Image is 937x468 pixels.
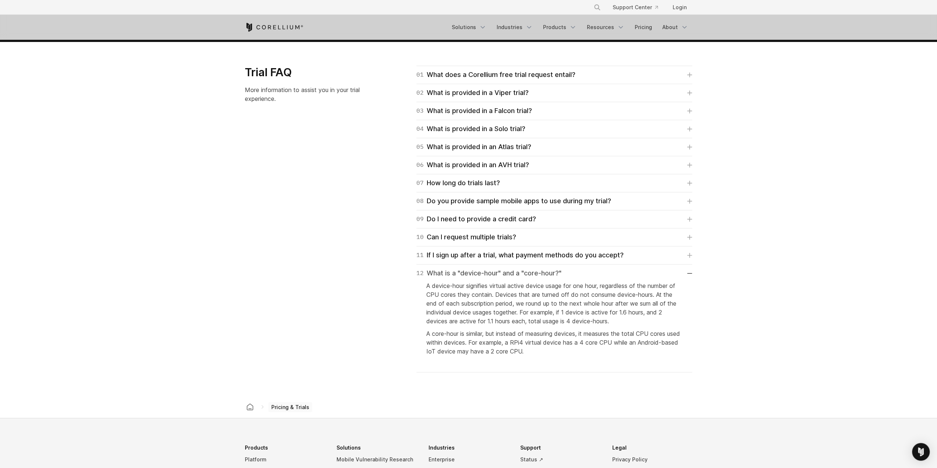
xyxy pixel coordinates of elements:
div: Navigation Menu [447,21,693,34]
a: Corellium home [243,402,257,412]
span: 04 [416,124,424,134]
a: Corellium Home [245,23,303,32]
div: Navigation Menu [585,1,693,14]
span: 11 [416,250,424,260]
a: 12What is a "device-hour" and a "core-hour?" [416,268,692,278]
p: A device-hour signifies virtual active device usage for one hour, regardless of the number of CPU... [426,281,682,326]
p: More information to assist you in your trial experience. [245,85,374,103]
span: 07 [416,178,424,188]
a: 10Can I request multiple trials? [416,232,692,242]
a: Login [667,1,693,14]
span: 06 [416,160,424,170]
p: A core-hour is similar, but instead of measuring devices, it measures the total CPU cores used wi... [426,329,682,356]
a: Support Center [607,1,664,14]
a: Mobile Vulnerability Research [337,454,417,465]
div: Do I need to provide a credit card? [416,214,536,224]
a: 05What is provided in an Atlas trial? [416,142,692,152]
a: 03What is provided in a Falcon trial? [416,106,692,116]
h3: Trial FAQ [245,66,374,80]
span: 12 [416,268,424,278]
span: 03 [416,106,424,116]
a: 04What is provided in a Solo trial? [416,124,692,134]
span: 08 [416,196,424,206]
a: Solutions [447,21,491,34]
div: How long do trials last? [416,178,500,188]
a: Resources [582,21,629,34]
div: What is provided in an AVH trial? [416,160,529,170]
div: What is a "device-hour" and a "core-hour?" [416,268,561,278]
div: Can I request multiple trials? [416,232,516,242]
a: 06What is provided in an AVH trial? [416,160,692,170]
a: 01What does a Corellium free trial request entail? [416,70,692,80]
span: 02 [416,88,424,98]
a: 09Do I need to provide a credit card? [416,214,692,224]
div: If I sign up after a trial, what payment methods do you accept? [416,250,624,260]
span: 01 [416,70,424,80]
div: What is provided in a Viper trial? [416,88,529,98]
span: 10 [416,232,424,242]
span: 09 [416,214,424,224]
a: 11If I sign up after a trial, what payment methods do you accept? [416,250,692,260]
a: 07How long do trials last? [416,178,692,188]
div: Do you provide sample mobile apps to use during my trial? [416,196,611,206]
div: Open Intercom Messenger [912,443,930,461]
div: What is provided in an Atlas trial? [416,142,531,152]
a: Platform [245,454,325,465]
button: Search [591,1,604,14]
span: 05 [416,142,424,152]
span: Pricing & Trials [268,402,312,412]
div: What does a Corellium free trial request entail? [416,70,575,80]
a: Privacy Policy [612,454,693,465]
a: Status ↗ [520,454,600,465]
a: Industries [492,21,537,34]
a: Pricing [630,21,656,34]
a: 02What is provided in a Viper trial? [416,88,692,98]
a: Enterprise [429,454,509,465]
div: What is provided in a Falcon trial? [416,106,532,116]
a: Products [539,21,581,34]
a: About [658,21,693,34]
div: What is provided in a Solo trial? [416,124,525,134]
a: 08Do you provide sample mobile apps to use during my trial? [416,196,692,206]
